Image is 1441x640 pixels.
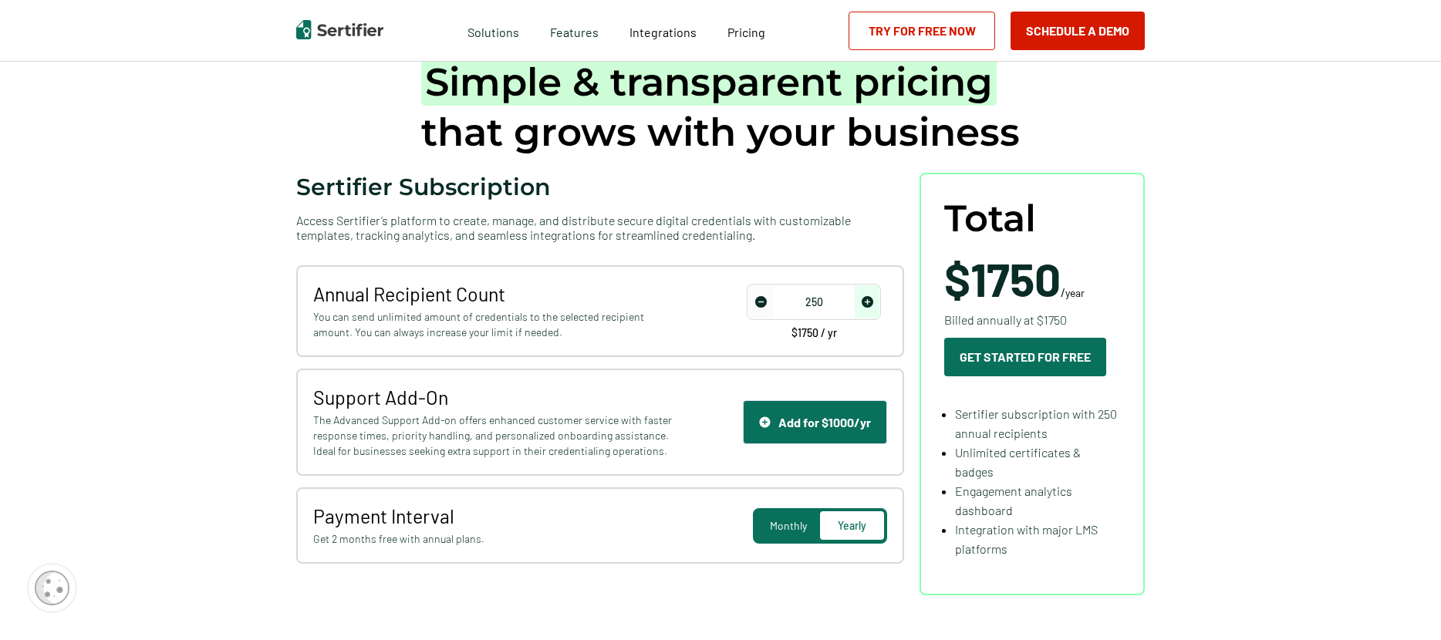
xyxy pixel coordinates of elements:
span: decrease number [748,285,773,318]
img: Cookie Popup Icon [35,571,69,605]
img: Increase Icon [862,296,873,308]
span: Simple & transparent pricing [421,59,997,106]
span: $1750 / yr [791,328,837,339]
span: increase number [855,285,879,318]
a: Pricing [727,21,765,40]
img: Sertifier | Digital Credentialing Platform [296,20,383,39]
span: The Advanced Support Add-on offers enhanced customer service with faster response times, priority... [313,413,677,459]
span: Monthly [770,519,807,532]
a: Integrations [629,21,697,40]
span: Support Add-On [313,386,677,409]
span: Integrations [629,25,697,39]
span: Get 2 months free with annual plans. [313,531,677,547]
span: / [944,255,1085,301]
span: Yearly [838,519,866,532]
span: Sertifier subscription with 250 annual recipients [955,406,1117,440]
iframe: Chat Widget [1364,566,1441,640]
span: year [1065,286,1085,299]
button: Get Started For Free [944,338,1106,376]
span: Unlimited certificates & badges [955,445,1081,479]
span: Integration with major LMS platforms [955,522,1098,556]
span: Payment Interval [313,504,677,527]
span: Pricing [727,25,765,39]
span: Total [944,197,1036,240]
span: Features [550,21,599,40]
span: Solutions [467,21,519,40]
span: Billed annually at $1750 [944,310,1067,329]
h1: that grows with your business [421,57,1020,157]
span: $1750 [944,251,1061,306]
img: Support Icon [759,416,771,428]
img: Decrease Icon [755,296,767,308]
button: Schedule a Demo [1011,12,1145,50]
span: Sertifier Subscription [296,173,551,201]
a: Try for Free Now [849,12,995,50]
div: Add for $1000/yr [759,415,871,429]
span: You can send unlimited amount of credentials to the selected recipient amount. You can always inc... [313,309,677,340]
span: Annual Recipient Count [313,282,677,305]
span: Engagement analytics dashboard [955,483,1072,517]
button: Support IconAdd for $1000/yr [743,400,887,444]
span: Access Sertifier’s platform to create, manage, and distribute secure digital credentials with cus... [296,213,904,242]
